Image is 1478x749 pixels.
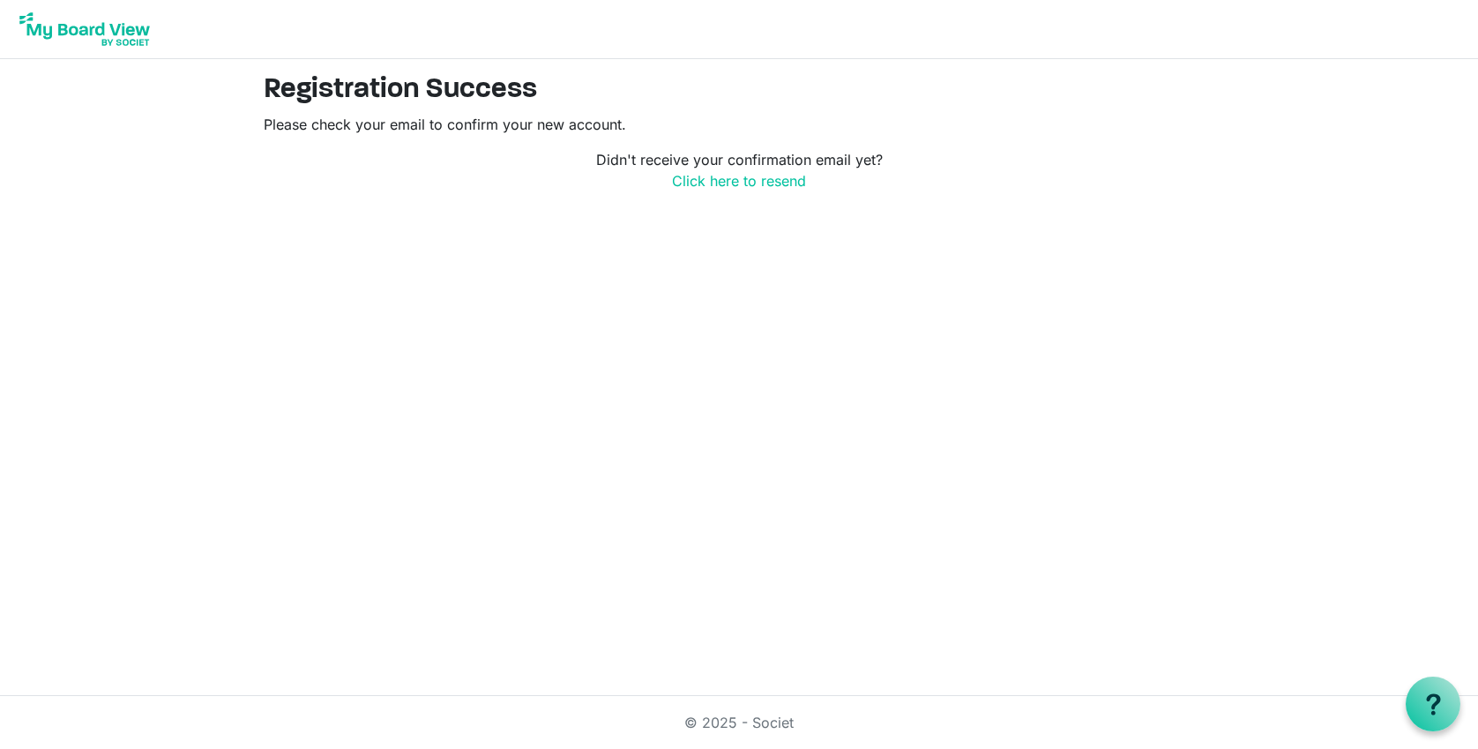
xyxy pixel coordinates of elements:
[264,114,1214,135] p: Please check your email to confirm your new account.
[264,149,1214,191] p: Didn't receive your confirmation email yet?
[684,714,794,731] a: © 2025 - Societ
[264,73,1214,107] h2: Registration Success
[14,7,155,51] img: My Board View Logo
[672,172,806,190] a: Click here to resend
